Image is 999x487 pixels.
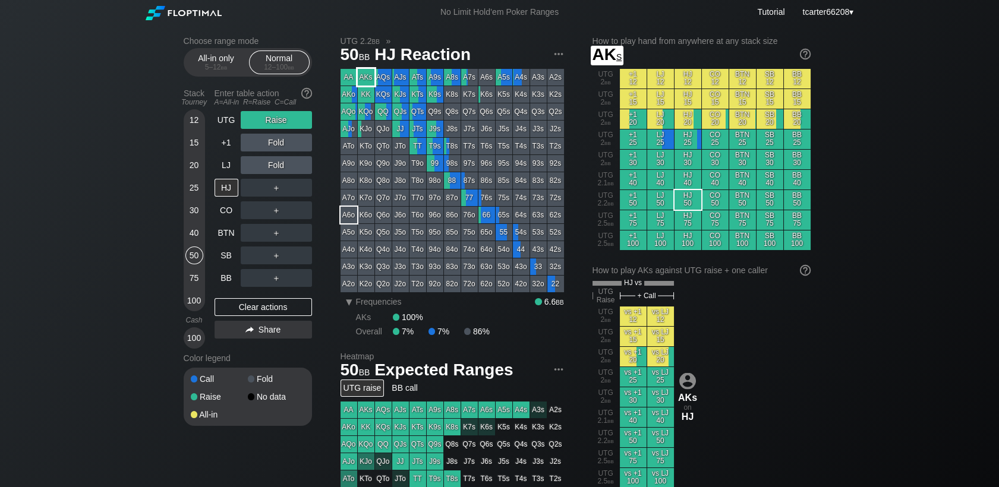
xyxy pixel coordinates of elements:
div: BTN 20 [729,109,756,129]
span: bb [604,138,611,147]
div: 75s [496,189,512,206]
div: ATs [409,69,426,86]
div: 43s [530,241,547,258]
div: 65s [496,207,512,223]
div: 100 [185,292,203,309]
div: How to play AKs against UTG raise + one caller [593,265,811,275]
div: +1 15 [620,89,647,109]
div: Q4o [375,241,392,258]
div: LJ 30 [647,150,674,169]
div: A7o [341,189,357,206]
div: QQ [375,103,392,120]
div: 75 [185,269,203,287]
div: J6s [478,121,495,137]
div: LJ 40 [647,170,674,189]
div: +1 [215,134,238,151]
div: T6o [409,207,426,223]
div: +1 40 [620,170,647,189]
div: A9s [427,69,443,86]
div: 97s [461,155,478,172]
div: K6s [478,86,495,103]
div: 54s [513,224,530,241]
div: T5s [496,138,512,154]
div: KJs [392,86,409,103]
div: UTG 2 [593,150,619,169]
div: SB 100 [757,230,783,250]
div: CO [215,201,238,219]
div: CO 30 [702,150,729,169]
div: Q6o [375,207,392,223]
div: BB 50 [784,190,811,210]
div: 63o [478,258,495,275]
div: T7s [461,138,478,154]
div: Call [191,375,248,383]
div: A2s [547,69,564,86]
div: 94o [427,241,443,258]
div: Q4s [513,103,530,120]
div: 53s [530,224,547,241]
div: 74o [461,241,478,258]
div: LJ 25 [647,129,674,149]
div: CO 15 [702,89,729,109]
div: T3s [530,138,547,154]
div: LJ 100 [647,230,674,250]
div: J5s [496,121,512,137]
div: 63s [530,207,547,223]
div: BB 30 [784,150,811,169]
div: Fold [241,134,312,151]
div: ATo [341,138,357,154]
div: LJ 75 [647,210,674,230]
div: 84o [444,241,461,258]
div: SB 20 [757,109,783,129]
div: +1 50 [620,190,647,210]
div: CO 20 [702,109,729,129]
div: +1 75 [620,210,647,230]
div: ＋ [241,224,312,242]
div: 93s [530,155,547,172]
div: 55 [496,224,512,241]
div: 93o [427,258,443,275]
h2: Choose range mode [184,36,312,46]
div: BTN 40 [729,170,756,189]
a: Tutorial [757,7,784,17]
div: 88 [444,172,461,189]
div: CO 25 [702,129,729,149]
div: HJ 40 [675,170,701,189]
div: A4o [341,241,357,258]
div: K9s [427,86,443,103]
div: KK [358,86,374,103]
div: 76o [461,207,478,223]
div: BTN [215,224,238,242]
div: 73o [461,258,478,275]
div: AQo [341,103,357,120]
div: J7o [392,189,409,206]
div: No Limit Hold’em Poker Ranges [423,7,576,20]
div: BB 20 [784,109,811,129]
div: QTs [409,103,426,120]
div: KQs [375,86,392,103]
div: J8s [444,121,461,137]
div: LJ 50 [647,190,674,210]
div: T9o [409,155,426,172]
div: +1 20 [620,109,647,129]
img: icon-avatar.b40e07d9.svg [679,372,696,389]
div: 86o [444,207,461,223]
div: T7o [409,189,426,206]
span: bb [221,63,228,71]
div: J9o [392,155,409,172]
div: HJ 100 [675,230,701,250]
div: Normal [252,51,307,74]
div: QJs [392,103,409,120]
div: 53o [496,258,512,275]
div: J6o [392,207,409,223]
div: 66 [478,207,495,223]
div: BTN 75 [729,210,756,230]
img: ellipsis.fd386fe8.svg [552,48,565,61]
div: BTN 12 [729,69,756,88]
div: No data [248,393,305,401]
div: CO 100 [702,230,729,250]
div: Fold [248,375,305,383]
div: SB 25 [757,129,783,149]
div: 50 [185,246,203,264]
div: BB [215,269,238,287]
